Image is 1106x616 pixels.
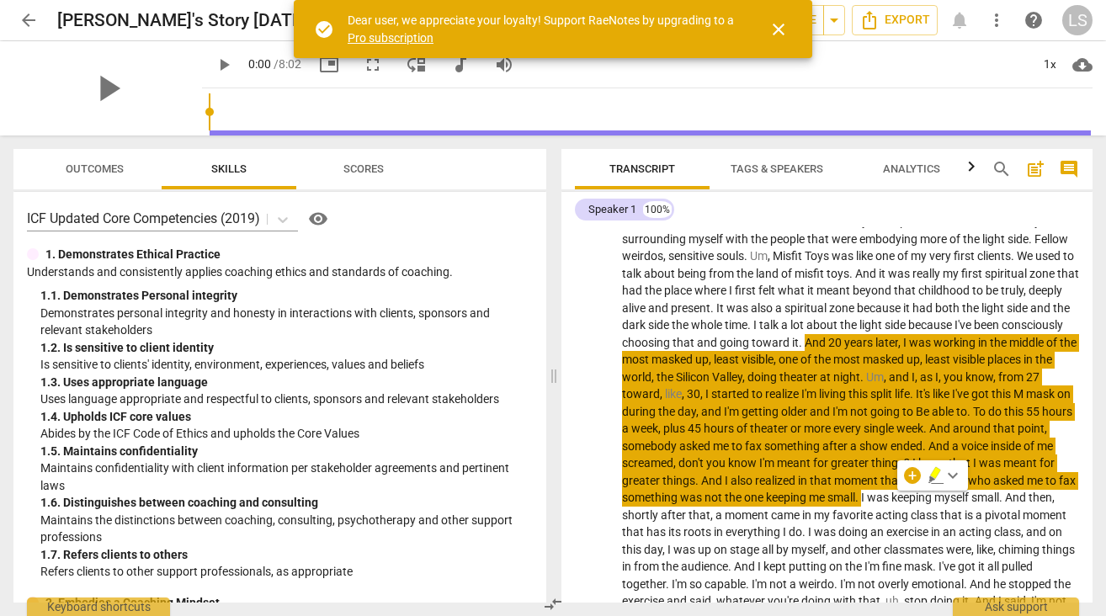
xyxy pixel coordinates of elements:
a: Help [1018,5,1049,35]
span: to [956,405,967,418]
div: Speaker 1 [588,201,636,218]
span: . [910,387,916,401]
span: to [972,284,986,297]
span: split [870,387,895,401]
span: hours [1042,405,1072,418]
p: Uses language appropriate and respectful to clients, sponsors and relevant stakeholders [40,390,533,408]
span: like [856,249,875,263]
span: to [752,387,765,401]
span: and [697,336,720,349]
span: that [807,232,832,246]
span: that [1057,267,1079,280]
span: and [1030,301,1053,315]
span: as [920,370,935,384]
span: the [1053,301,1070,315]
span: week [896,422,923,435]
span: Transcript [609,162,675,175]
span: the [658,405,678,418]
span: least [714,353,742,366]
span: the [736,267,756,280]
span: was [726,301,751,315]
span: We [1017,249,1035,263]
p: Demonstrates personal integrity and honesty in interactions with clients, sponsors and relevant s... [40,305,533,339]
div: 1. 3. Uses appropriate language [40,374,533,391]
span: . [849,267,855,280]
span: deeply [1029,284,1062,297]
span: a [781,318,790,332]
button: LS [1062,5,1093,35]
span: of [781,267,795,280]
span: getting [742,405,781,418]
span: and [889,370,912,384]
span: . [799,336,805,349]
a: Pro subscription [348,31,433,45]
span: this [1004,405,1026,418]
span: arrow_back [19,10,39,30]
h2: [PERSON_NAME]'s Story [DATE] [57,10,307,31]
span: the [1035,353,1052,366]
span: cloud_download [1072,55,1093,75]
span: 30 [687,387,700,401]
span: truly [1001,284,1024,297]
button: Export [852,5,938,35]
span: light [982,232,1008,246]
span: more [920,232,949,246]
button: Help [305,205,332,232]
span: Filler word [665,387,682,401]
span: middle [1009,336,1046,349]
span: side [885,318,908,332]
button: View player as separate pane [401,50,432,80]
span: 0:00 [248,57,271,71]
span: I've [954,318,974,332]
span: most [833,353,863,366]
button: Sharing summary [823,5,845,35]
span: masked [651,353,695,366]
span: check_circle [314,19,334,40]
span: the [962,301,981,315]
span: this [992,387,1013,401]
span: play_arrow [214,55,234,75]
span: the [645,284,664,297]
span: Filler word [866,370,884,384]
span: Scores [343,162,384,175]
span: day [678,405,696,418]
span: places [987,353,1024,366]
span: not [850,405,870,418]
span: one [875,249,897,263]
span: people [770,232,807,246]
span: both [935,301,962,315]
span: Filler word [750,249,768,263]
span: , [658,422,663,435]
span: / 8:02 [274,57,301,71]
span: this [848,387,870,401]
span: Fellow [1034,232,1068,246]
span: every [833,422,864,435]
span: beyond [853,284,894,297]
span: light [981,301,1007,315]
span: like [933,387,952,401]
span: night [833,370,860,384]
span: got [971,387,992,401]
button: Picture in picture [314,50,344,80]
span: light [859,318,885,332]
span: . [1029,232,1034,246]
span: a [622,422,631,435]
span: play_arrow [86,66,130,110]
span: was [888,267,912,280]
span: that [894,284,918,297]
button: Select color [944,467,961,484]
span: more [804,422,833,435]
span: a [775,301,784,315]
span: toward [622,387,660,401]
span: had [622,284,645,297]
span: visibility [308,209,328,229]
span: arrow_drop_down [824,10,844,30]
span: least [925,353,953,366]
span: search [992,159,1012,179]
span: , [663,249,668,263]
span: comment [1059,159,1079,179]
span: choosing [622,336,673,349]
span: older [781,405,810,418]
span: . [1011,249,1017,263]
span: . [744,249,750,263]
